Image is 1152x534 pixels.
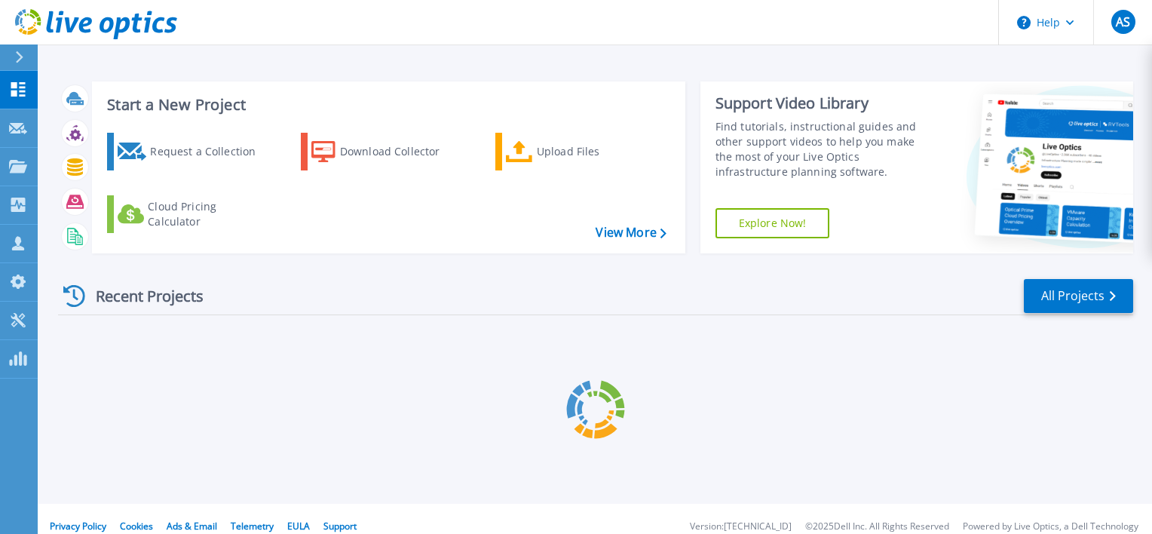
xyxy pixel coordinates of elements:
[340,137,461,167] div: Download Collector
[120,520,153,532] a: Cookies
[107,133,275,170] a: Request a Collection
[596,226,666,240] a: View More
[150,137,271,167] div: Request a Collection
[963,522,1138,532] li: Powered by Live Optics, a Dell Technology
[715,119,933,180] div: Find tutorials, instructional guides and other support videos to help you make the most of your L...
[495,133,663,170] a: Upload Files
[167,520,217,532] a: Ads & Email
[231,520,274,532] a: Telemetry
[287,520,310,532] a: EULA
[148,199,268,229] div: Cloud Pricing Calculator
[58,278,224,315] div: Recent Projects
[537,137,657,167] div: Upload Files
[715,94,933,113] div: Support Video Library
[1116,16,1130,28] span: AS
[107,97,666,113] h3: Start a New Project
[1024,279,1133,313] a: All Projects
[301,133,469,170] a: Download Collector
[805,522,949,532] li: © 2025 Dell Inc. All Rights Reserved
[690,522,792,532] li: Version: [TECHNICAL_ID]
[107,195,275,233] a: Cloud Pricing Calculator
[50,520,106,532] a: Privacy Policy
[715,208,830,238] a: Explore Now!
[323,520,357,532] a: Support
